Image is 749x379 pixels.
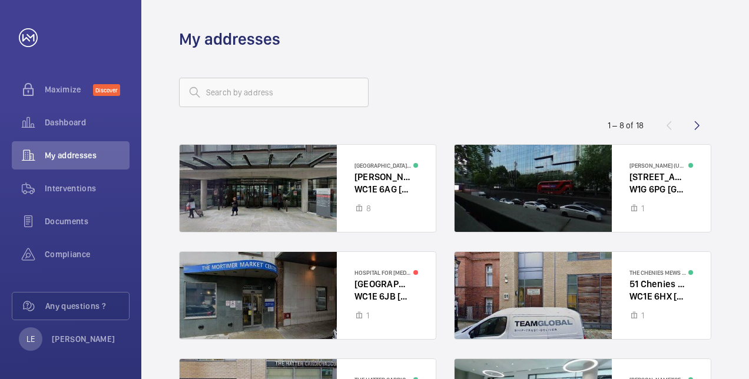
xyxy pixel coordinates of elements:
input: Search by address [179,78,369,107]
span: Compliance [45,248,130,260]
div: 1 – 8 of 18 [608,119,644,131]
span: Dashboard [45,117,130,128]
p: LE [26,333,35,345]
span: My addresses [45,149,130,161]
span: Any questions ? [45,300,129,312]
p: [PERSON_NAME] [52,333,115,345]
h1: My addresses [179,28,280,50]
span: Discover [93,84,120,96]
span: Maximize [45,84,93,95]
span: Interventions [45,182,130,194]
span: Documents [45,215,130,227]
